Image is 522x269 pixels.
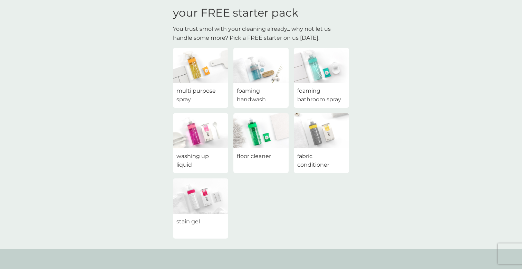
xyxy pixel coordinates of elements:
span: foaming bathroom spray [297,86,346,104]
h1: your FREE starter pack [173,6,298,19]
span: fabric conditioner [297,152,346,169]
span: foaming handwash [237,86,285,104]
span: stain gel [176,217,200,226]
span: washing up liquid [176,152,225,169]
span: multi purpose spray [176,86,225,104]
p: You trust smol with your cleaning already... why not let us handle some more? Pick a FREE starter... [173,25,349,42]
span: floor cleaner [237,152,271,161]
